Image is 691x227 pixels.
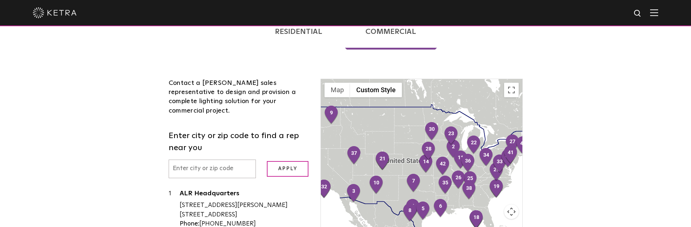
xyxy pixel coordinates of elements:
[345,14,437,50] a: Commercial
[421,141,436,161] div: 28
[433,199,448,218] div: 6
[650,9,658,16] img: Hamburger%20Nav.svg
[405,199,421,218] div: 4
[633,9,642,18] img: search icon
[505,134,520,154] div: 27
[489,162,504,182] div: 29
[446,139,461,159] div: 2
[503,145,518,165] div: 41
[346,184,361,203] div: 3
[180,190,310,199] a: ALR Headquarters
[466,135,481,155] div: 22
[444,126,459,146] div: 23
[369,175,384,195] div: 10
[451,170,466,190] div: 26
[346,146,362,165] div: 37
[415,201,431,221] div: 5
[169,160,256,178] input: Enter city or zip code
[350,83,402,97] button: Custom Style
[453,150,468,170] div: 11
[254,14,343,50] a: Residential
[438,175,453,195] div: 35
[375,151,390,171] div: 21
[406,173,421,193] div: 7
[180,221,199,227] strong: Phone:
[316,179,332,199] div: 32
[402,203,418,223] div: 8
[325,83,350,97] button: Show street map
[33,7,77,18] img: ketra-logo-2019-white
[435,156,450,176] div: 42
[169,130,310,154] label: Enter city or zip code to find a rep near you
[479,148,494,167] div: 34
[504,204,519,219] button: Map camera controls
[504,83,519,97] button: Toggle fullscreen view
[461,181,477,200] div: 38
[515,136,531,156] div: 43
[180,201,310,219] div: [STREET_ADDRESS][PERSON_NAME] [STREET_ADDRESS]
[418,154,434,174] div: 14
[500,149,516,168] div: 40
[324,105,339,125] div: 9
[169,79,310,116] div: Contact a [PERSON_NAME] sales representative to design and provision a complete lighting solution...
[424,122,439,141] div: 30
[462,171,478,191] div: 25
[492,154,507,174] div: 33
[460,153,476,173] div: 36
[267,161,308,177] input: Apply
[489,179,504,199] div: 19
